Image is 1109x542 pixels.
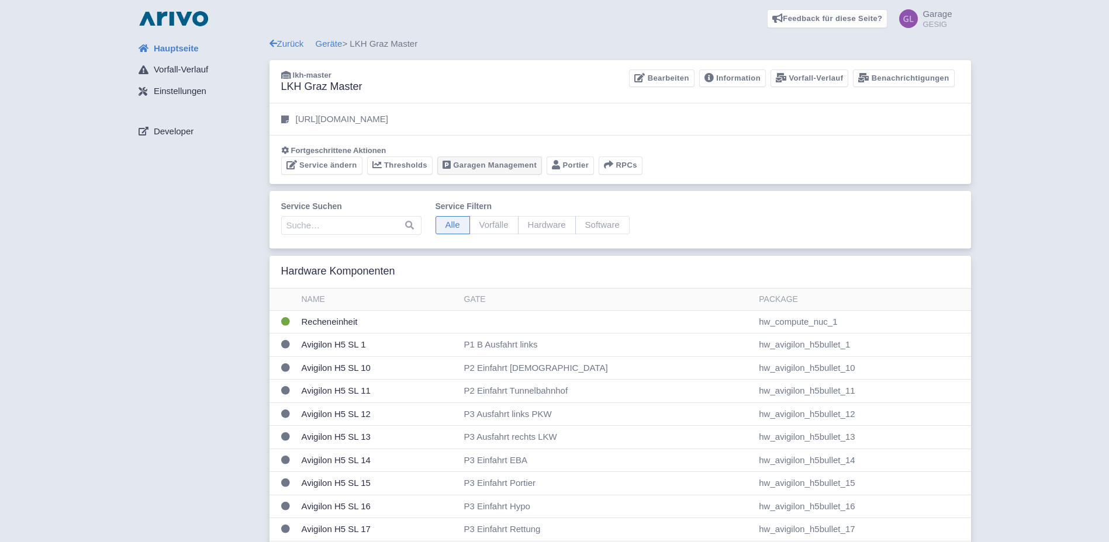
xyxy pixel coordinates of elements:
td: hw_avigilon_h5bullet_15 [754,472,970,495]
label: Service suchen [281,200,422,213]
small: GESIG [923,20,952,28]
a: Benachrichtigungen [853,70,954,88]
td: Avigilon H5 SL 15 [297,472,460,495]
td: Avigilon H5 SL 10 [297,356,460,380]
span: Developer [154,125,194,138]
label: Service filtern [436,200,630,213]
td: hw_avigilon_h5bullet_13 [754,426,970,449]
button: RPCs [599,157,642,175]
span: Vorfälle [469,216,519,234]
a: Service ändern [281,157,362,175]
a: Vorfall-Verlauf [771,70,848,88]
td: P3 Einfahrt Hypo [460,495,755,518]
td: P3 Einfahrt EBA [460,449,755,472]
td: P2 Einfahrt [DEMOGRAPHIC_DATA] [460,356,755,380]
input: Suche… [281,216,422,235]
td: hw_avigilon_h5bullet_16 [754,495,970,518]
span: Alle [436,216,470,234]
td: Avigilon H5 SL 13 [297,426,460,449]
td: Avigilon H5 SL 16 [297,495,460,518]
th: Gate [460,289,755,311]
td: P3 Einfahrt Rettung [460,518,755,541]
td: Avigilon H5 SL 11 [297,380,460,403]
td: P1 B Ausfahrt links [460,333,755,357]
td: P3 Einfahrt Portier [460,472,755,495]
div: > LKH Graz Master [270,37,971,51]
td: hw_avigilon_h5bullet_11 [754,380,970,403]
td: hw_avigilon_h5bullet_10 [754,356,970,380]
span: Einstellungen [154,85,206,98]
td: P3 Ausfahrt rechts LKW [460,426,755,449]
span: Hardware [518,216,576,234]
td: hw_avigilon_h5bullet_17 [754,518,970,541]
span: Vorfall-Verlauf [154,63,208,77]
td: P3 Ausfahrt links PKW [460,402,755,426]
a: Garage GESIG [892,9,952,28]
a: Vorfall-Verlauf [129,59,270,81]
h3: LKH Graz Master [281,81,362,93]
span: Hauptseite [154,42,199,55]
img: logo [136,9,211,28]
td: Avigilon H5 SL 12 [297,402,460,426]
td: hw_compute_nuc_1 [754,310,970,333]
td: hw_avigilon_h5bullet_14 [754,449,970,472]
th: Name [297,289,460,311]
td: P2 Einfahrt Tunnelbahnhof [460,380,755,403]
a: Thresholds [367,157,433,175]
a: Portier [547,157,594,175]
td: hw_avigilon_h5bullet_1 [754,333,970,357]
a: Geräte [316,39,343,48]
a: Developer [129,120,270,143]
span: lkh-master [293,71,331,79]
td: hw_avigilon_h5bullet_12 [754,402,970,426]
h3: Hardware Komponenten [281,265,395,278]
a: Garagen Management [437,157,542,175]
p: [URL][DOMAIN_NAME] [296,113,388,126]
th: Package [754,289,970,311]
span: Software [575,216,630,234]
a: Einstellungen [129,81,270,103]
td: Avigilon H5 SL 17 [297,518,460,541]
span: Garage [923,9,952,19]
td: Recheneinheit [297,310,460,333]
span: Fortgeschrittene Aktionen [291,146,386,155]
a: Zurück [270,39,304,48]
a: Hauptseite [129,37,270,60]
a: Information [699,70,766,88]
td: Avigilon H5 SL 14 [297,449,460,472]
a: Bearbeiten [629,70,694,88]
a: Feedback für diese Seite? [767,9,888,28]
td: Avigilon H5 SL 1 [297,333,460,357]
